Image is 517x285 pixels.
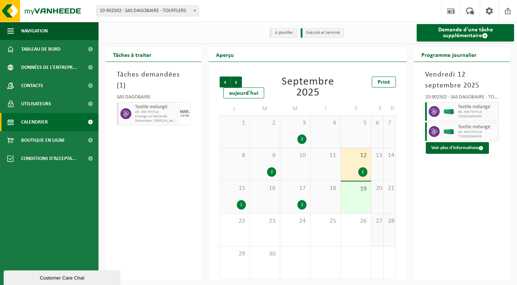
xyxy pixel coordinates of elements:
span: 24 [284,217,306,225]
span: 10-902502 - SAS DAGOBAIRE - TOUFFLERS [97,6,198,16]
span: 18 [314,184,337,192]
span: T250002664930 [458,114,497,119]
div: aujourd'hui [223,87,264,98]
span: T250002664929 [458,134,497,139]
span: 20 [375,184,380,192]
button: Voir plus d'informations [426,142,489,154]
span: 10 [284,152,306,160]
div: 2 [297,200,306,210]
div: MAR. [180,110,190,114]
span: 3 [284,119,306,127]
span: 2 [254,119,276,127]
div: 2 [267,167,276,177]
td: J [310,102,341,115]
span: 30 [254,250,276,258]
span: Echange sur demande [135,114,178,119]
span: 23 [254,217,276,225]
span: Données de l'entrepr... [21,58,77,77]
span: Utilisateurs [21,95,51,113]
span: CB - R30 TEXTILE [135,110,178,114]
div: 10-902502 - SAS DAGOBAIRE - TOUFFLERS [425,95,499,102]
h2: Aperçu [209,47,241,62]
iframe: chat widget [4,269,122,285]
span: 9 [254,152,276,160]
td: L [220,102,250,115]
span: 16 [254,184,276,192]
span: Conditions d'accepta... [21,149,76,168]
span: 1 [119,82,123,89]
li: à planifier [270,28,297,38]
span: 7 [387,119,392,127]
span: Textile mélangé [135,104,178,110]
span: 14 [387,152,392,160]
span: 28 [387,217,392,225]
span: Boutique en ligne [21,131,65,149]
span: 25 [314,217,337,225]
span: 1 [224,119,246,127]
span: 11 [314,152,337,160]
td: D [383,102,396,115]
span: 27 [375,217,380,225]
a: Print [372,77,396,87]
span: Textile mélangé [458,124,497,130]
span: Calendrier [21,113,48,131]
span: 17 [284,184,306,192]
span: Contacts [21,77,43,95]
span: CB - R30 TEXTILE [458,110,497,114]
div: 1 [237,200,246,210]
span: 19 [344,185,367,193]
span: Textile mélangé [458,104,497,110]
span: 29 [224,250,246,258]
span: 4 [314,119,337,127]
td: V [341,102,371,115]
span: 8 [224,152,246,160]
span: 13 [375,152,380,160]
div: 23/09 [180,114,189,118]
span: 12 [344,152,367,160]
div: 2 [297,134,306,144]
td: M [280,102,310,115]
span: Demandeur: [PERSON_NAME] [135,119,178,123]
h3: Tâches demandées ( ) [117,69,190,91]
span: 26 [344,217,367,225]
li: Exécuté et terminé [301,28,344,38]
div: Septembre 2025 [277,77,339,98]
span: 6 [375,119,380,127]
td: M [250,102,280,115]
span: 10-902502 - SAS DAGOBAIRE - TOUFFLERS [96,5,199,16]
span: Navigation [21,22,48,40]
span: 22 [224,217,246,225]
span: Tableau de bord [21,40,61,58]
span: Suivant [231,77,242,87]
span: CB - R30 TEXTILE [458,130,497,134]
img: HK-XR-30-GN-00 [443,109,454,114]
h2: Tâches à traiter [106,47,159,62]
span: Print [378,79,390,85]
td: S [371,102,384,115]
span: 15 [224,184,246,192]
h3: Vendredi 12 septembre 2025 [425,69,499,91]
div: 2 [358,167,367,177]
span: Précédent [220,77,231,87]
a: Demande d'une tâche supplémentaire [417,24,514,42]
h2: Programme journalier [414,47,484,62]
div: SAS DAGOBAIRE [117,95,190,102]
img: HK-XR-30-GN-00 [443,129,454,134]
span: 5 [344,119,367,127]
span: 21 [387,184,392,192]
